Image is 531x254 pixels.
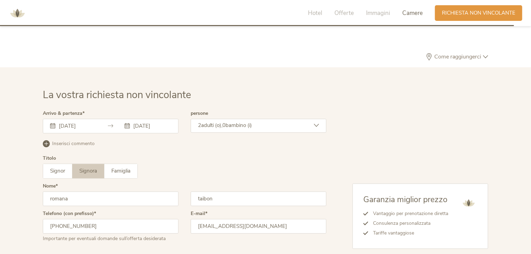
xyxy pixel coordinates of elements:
label: Arrivo & partenza [43,111,85,116]
span: Camere [402,9,423,17]
span: Signor [50,167,65,174]
span: La vostra richiesta non vincolante [43,88,191,102]
img: AMONTI & LUNARIS Wellnessresort [460,194,477,212]
span: Immagini [366,9,390,17]
li: Vantaggio per prenotazione diretta [368,209,448,219]
li: Consulenza personalizzata [368,219,448,228]
span: bambino (i) [225,122,252,129]
label: E-mail [191,211,207,216]
span: Inserisci commento [52,140,95,147]
label: Nome [43,184,58,189]
span: Famiglia [111,167,130,174]
label: persone [191,111,208,116]
input: Partenza [132,122,171,129]
a: AMONTI & LUNARIS Wellnessresort [7,10,28,15]
span: 2 [198,122,201,129]
span: 0 [222,122,225,129]
span: Hotel [308,9,322,17]
span: Garanzia miglior prezzo [363,194,447,205]
span: Signora [79,167,97,174]
input: Nome [43,191,179,206]
input: Arrivo [57,122,97,129]
input: Cognome [191,191,326,206]
span: adulti (o), [201,122,222,129]
img: AMONTI & LUNARIS Wellnessresort [7,3,28,24]
li: Tariffe vantaggiose [368,228,448,238]
div: Titolo [43,156,56,161]
label: Telefono (con prefisso) [43,211,96,216]
div: Importante per eventuali domande sull’offerta desiderata [43,233,179,242]
input: E-mail [191,219,326,233]
input: Telefono (con prefisso) [43,219,179,233]
span: Richiesta non vincolante [442,9,515,17]
span: Come raggiungerci [433,54,483,59]
span: Offerte [334,9,354,17]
